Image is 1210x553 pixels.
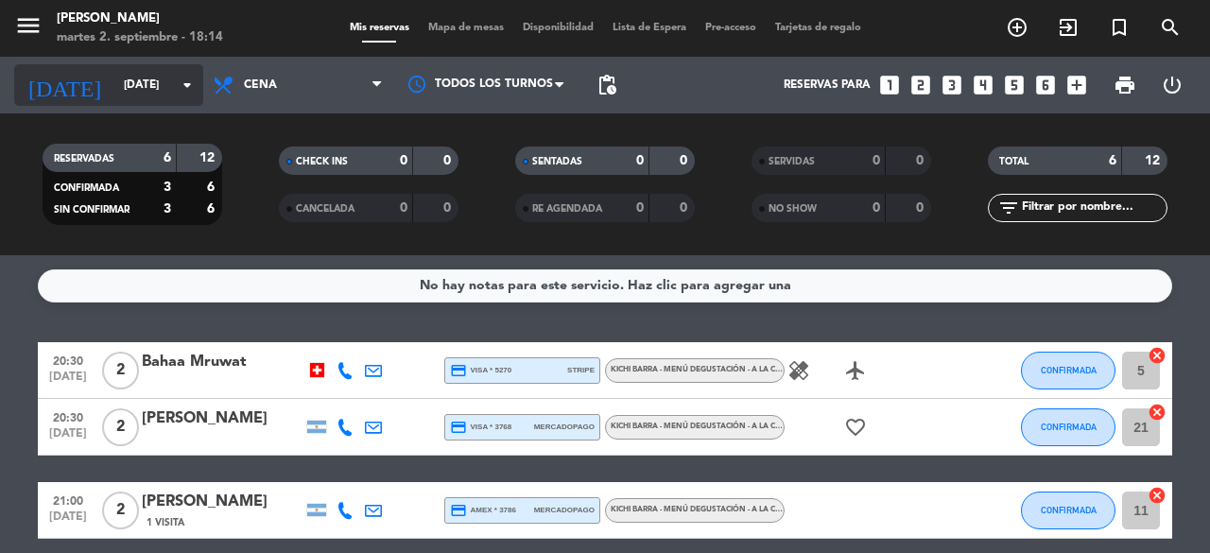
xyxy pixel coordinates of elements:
strong: 6 [1109,154,1116,167]
span: mercadopago [534,421,595,433]
span: NO SHOW [769,204,817,214]
span: 2 [102,352,139,389]
i: credit_card [450,362,467,379]
strong: 6 [207,202,218,216]
span: TOTAL [999,157,1028,166]
strong: 0 [680,201,691,215]
span: CONFIRMADA [1041,505,1097,515]
i: looks_3 [940,73,964,97]
i: healing [787,359,810,382]
div: No hay notas para este servicio. Haz clic para agregar una [420,275,791,297]
strong: 3 [164,181,171,194]
span: visa * 5270 [450,362,511,379]
span: Lista de Espera [603,23,696,33]
i: favorite_border [844,416,867,439]
span: [DATE] [44,371,92,392]
i: add_box [1064,73,1089,97]
span: 20:30 [44,406,92,427]
i: [DATE] [14,64,114,106]
button: CONFIRMADA [1021,352,1115,389]
strong: 0 [680,154,691,167]
i: looks_two [908,73,933,97]
span: mercadopago [534,504,595,516]
strong: 0 [636,201,644,215]
strong: 0 [443,201,455,215]
i: add_circle_outline [1006,16,1028,39]
div: [PERSON_NAME] [57,9,223,28]
span: Kichi Barra - Menú degustación - A la carta [611,506,795,513]
span: 2 [102,408,139,446]
span: SENTADAS [532,157,582,166]
i: looks_one [877,73,902,97]
span: SERVIDAS [769,157,815,166]
button: menu [14,11,43,46]
span: Kichi Barra - Menú degustación - A la carta [611,366,795,373]
div: LOG OUT [1149,57,1196,113]
strong: 3 [164,202,171,216]
strong: 0 [916,154,927,167]
span: stripe [567,364,595,376]
strong: 0 [443,154,455,167]
span: CANCELADA [296,204,354,214]
span: 2 [102,492,139,529]
strong: 0 [873,154,880,167]
span: visa * 3768 [450,419,511,436]
span: CHECK INS [296,157,348,166]
i: filter_list [997,197,1020,219]
span: Disponibilidad [513,23,603,33]
span: CONFIRMADA [1041,422,1097,432]
span: pending_actions [596,74,618,96]
span: print [1114,74,1136,96]
span: 20:30 [44,349,92,371]
div: [PERSON_NAME] [142,406,302,431]
i: search [1159,16,1182,39]
span: [DATE] [44,427,92,449]
strong: 0 [636,154,644,167]
i: cancel [1148,403,1167,422]
span: Reservas para [784,78,871,92]
i: credit_card [450,419,467,436]
span: Pre-acceso [696,23,766,33]
div: [PERSON_NAME] [142,490,302,514]
strong: 12 [199,151,218,164]
strong: 0 [400,154,407,167]
span: CONFIRMADA [54,183,119,193]
i: cancel [1148,346,1167,365]
i: turned_in_not [1108,16,1131,39]
i: exit_to_app [1057,16,1080,39]
i: arrow_drop_down [176,74,199,96]
span: Cena [244,78,277,92]
div: Bahaa Mruwat [142,350,302,374]
span: RE AGENDADA [532,204,602,214]
span: RESERVADAS [54,154,114,164]
i: looks_4 [971,73,995,97]
button: CONFIRMADA [1021,492,1115,529]
span: SIN CONFIRMAR [54,205,130,215]
strong: 6 [207,181,218,194]
i: looks_5 [1002,73,1027,97]
strong: 6 [164,151,171,164]
strong: 0 [873,201,880,215]
span: Kichi Barra - Menú degustación - A la carta [611,423,795,430]
i: airplanemode_active [844,359,867,382]
i: credit_card [450,502,467,519]
span: amex * 3786 [450,502,516,519]
span: [DATE] [44,510,92,532]
strong: 0 [916,201,927,215]
i: power_settings_new [1161,74,1184,96]
span: 21:00 [44,489,92,510]
i: cancel [1148,486,1167,505]
span: Tarjetas de regalo [766,23,871,33]
strong: 0 [400,201,407,215]
span: Mis reservas [340,23,419,33]
button: CONFIRMADA [1021,408,1115,446]
strong: 12 [1145,154,1164,167]
span: CONFIRMADA [1041,365,1097,375]
span: Mapa de mesas [419,23,513,33]
span: 1 Visita [147,515,184,530]
input: Filtrar por nombre... [1020,198,1167,218]
i: looks_6 [1033,73,1058,97]
i: menu [14,11,43,40]
div: martes 2. septiembre - 18:14 [57,28,223,47]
